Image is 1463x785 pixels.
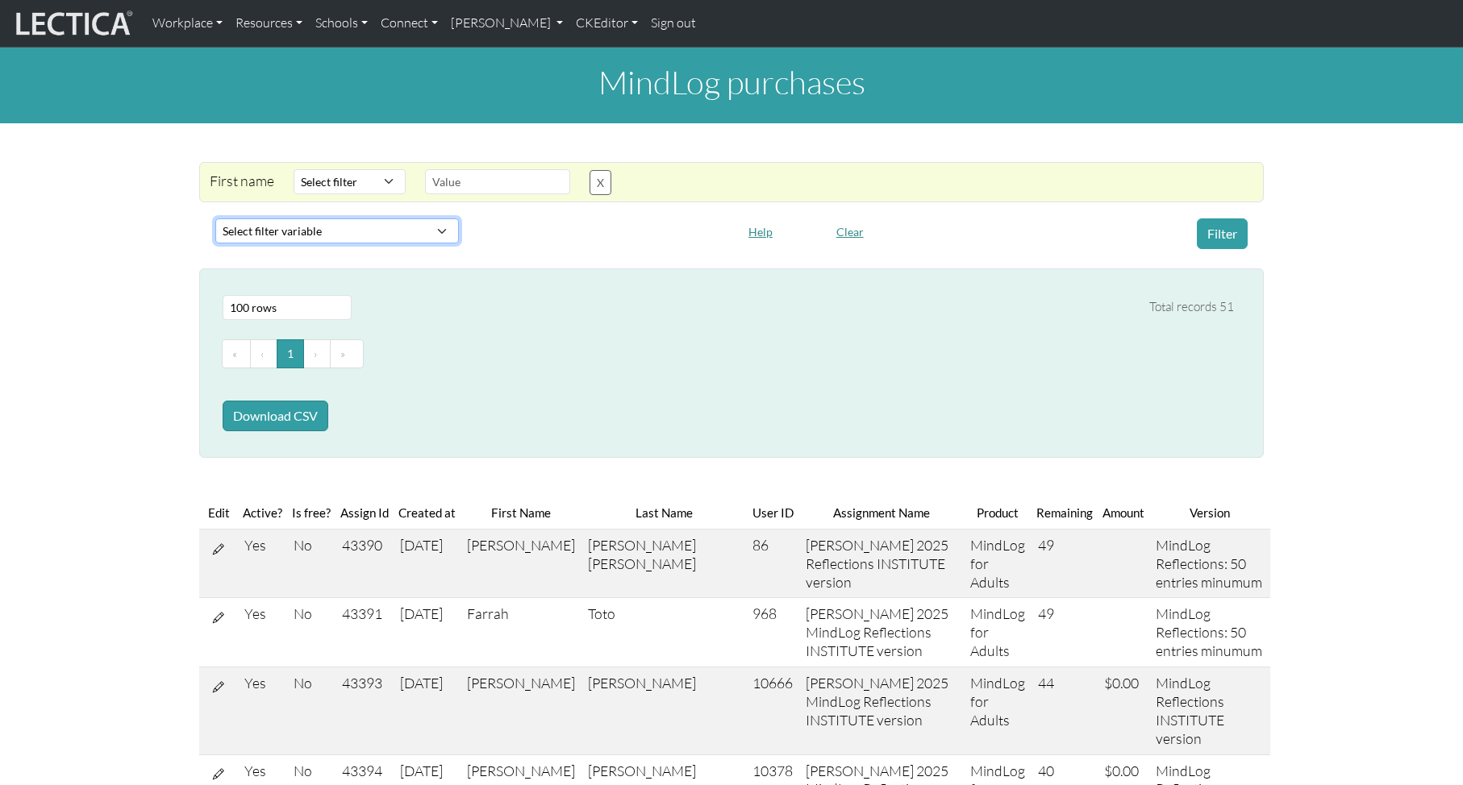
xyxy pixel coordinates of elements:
input: Value [425,169,570,194]
button: Help [741,219,780,244]
td: [PERSON_NAME] 2025 MindLog Reflections INSTITUTE version [799,667,964,754]
td: MindLog Reflections INSTITUTE version [1149,667,1270,754]
button: Download CSV [223,401,328,431]
th: First Name [461,496,581,530]
img: lecticalive [12,8,133,39]
td: MindLog Reflections: 50 entries minumum [1149,598,1270,667]
ul: Pagination [223,339,1234,368]
td: Toto [581,598,746,667]
th: Product [964,496,1032,530]
td: 968 [746,598,799,667]
a: Workplace [146,6,229,40]
th: Version [1149,496,1270,530]
th: Amount [1098,496,1149,530]
a: Help [741,222,780,239]
th: Assign Id [336,496,394,530]
th: Active? [238,496,287,530]
div: Yes [244,536,281,554]
div: Yes [244,762,281,780]
a: Connect [374,6,444,40]
span: 40 [1038,762,1054,779]
span: $0.00 [1104,674,1139,692]
a: [PERSON_NAME] [444,6,569,40]
a: CKEditor [569,6,644,40]
td: MindLog Reflections: 50 entries minumum [1149,529,1270,598]
td: Farrah [461,598,581,667]
th: Is free? [287,496,336,530]
th: Created at [394,496,461,530]
td: [DATE] [394,667,461,754]
span: 49 [1038,536,1054,554]
button: Go to page 1 [277,339,304,368]
td: [PERSON_NAME] 2025 MindLog Reflections INSTITUTE version [799,598,964,667]
button: Clear [829,219,871,244]
div: No [294,762,329,780]
button: X [590,170,611,195]
div: Yes [244,674,281,692]
th: Last Name [581,496,746,530]
td: [DATE] [394,529,461,598]
th: Remaining [1032,496,1098,530]
td: [PERSON_NAME] 2025 Reflections INSTITUTE version [799,529,964,598]
div: No [294,536,329,554]
td: 43390 [336,529,394,598]
th: Assignment Name [799,496,964,530]
div: Total records 51 [1149,297,1234,318]
td: 43393 [336,667,394,754]
div: No [294,674,329,692]
td: [PERSON_NAME] [PERSON_NAME] [581,529,746,598]
td: 86 [746,529,799,598]
span: 49 [1038,604,1054,622]
a: Sign out [644,6,702,40]
td: MindLog for Adults [964,529,1032,598]
button: Filter [1197,218,1248,249]
td: [DATE] [394,598,461,667]
td: MindLog for Adults [964,667,1032,754]
td: [PERSON_NAME] [461,529,581,598]
div: No [294,604,329,623]
td: [PERSON_NAME] [461,667,581,754]
span: 44 [1038,674,1054,692]
td: [PERSON_NAME] [581,667,746,754]
td: 10666 [746,667,799,754]
th: User ID [746,496,799,530]
a: Schools [309,6,374,40]
span: $0.00 [1104,762,1139,779]
a: Resources [229,6,309,40]
td: MindLog for Adults [964,598,1032,667]
td: 43391 [336,598,394,667]
div: First name [200,169,284,195]
div: Yes [244,604,281,623]
th: Edit [199,496,238,530]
